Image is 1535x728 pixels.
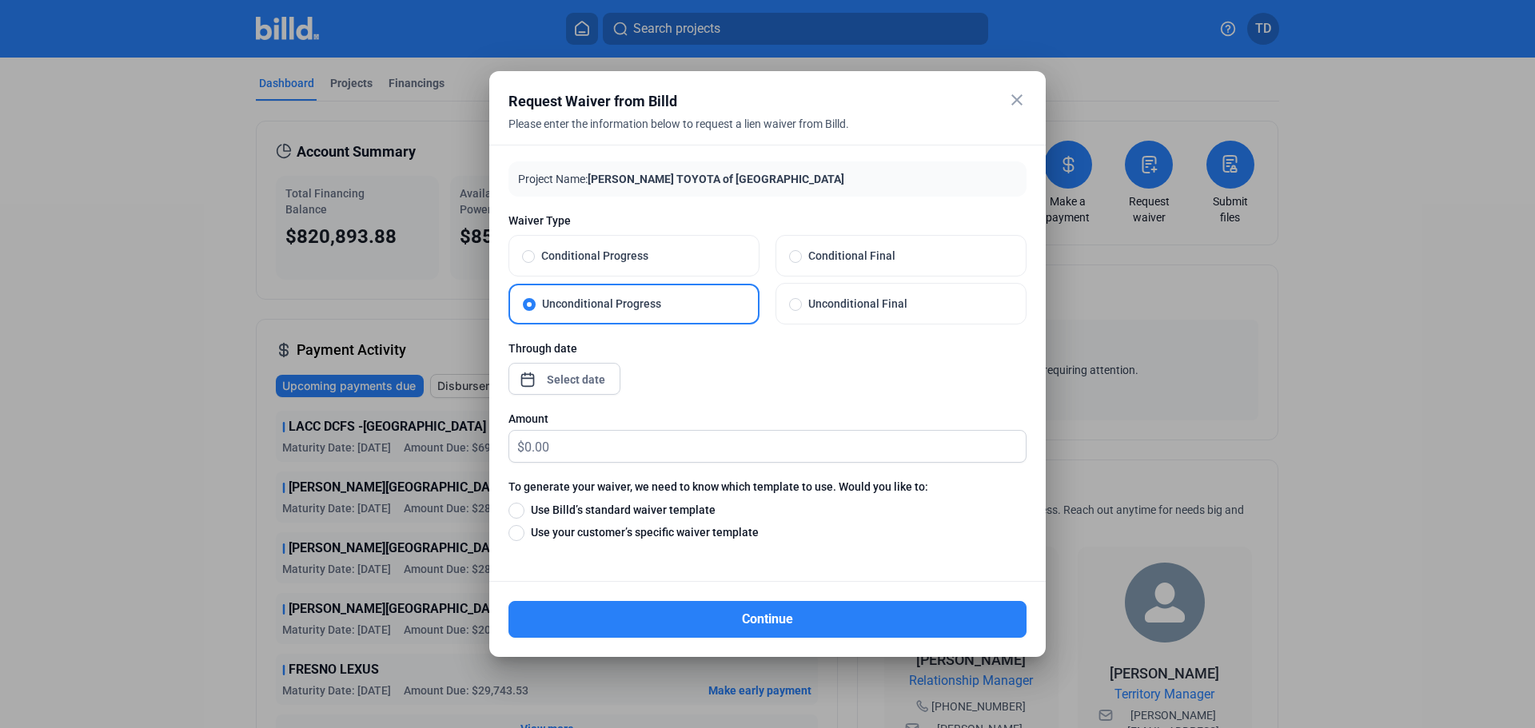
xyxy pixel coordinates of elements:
[508,340,1027,356] div: Through date
[509,431,524,457] span: $
[524,524,759,540] span: Use your customer’s specific waiver template
[535,248,746,264] span: Conditional Progress
[520,364,536,380] button: Open calendar
[1007,90,1027,109] mat-icon: close
[518,173,588,185] span: Project Name:
[536,296,745,312] span: Unconditional Progress
[588,173,844,185] span: [PERSON_NAME] TOYOTA of [GEOGRAPHIC_DATA]
[802,248,1013,264] span: Conditional Final
[508,411,1027,427] div: Amount
[802,296,1013,312] span: Unconditional Final
[542,370,611,389] input: Select date
[508,479,1027,501] label: To generate your waiver, we need to know which template to use. Would you like to:
[524,502,716,518] span: Use Billd’s standard waiver template
[508,116,987,151] div: Please enter the information below to request a lien waiver from Billd.
[508,601,1027,638] button: Continue
[524,431,1026,462] input: 0.00
[508,213,1027,229] span: Waiver Type
[508,90,987,113] div: Request Waiver from Billd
